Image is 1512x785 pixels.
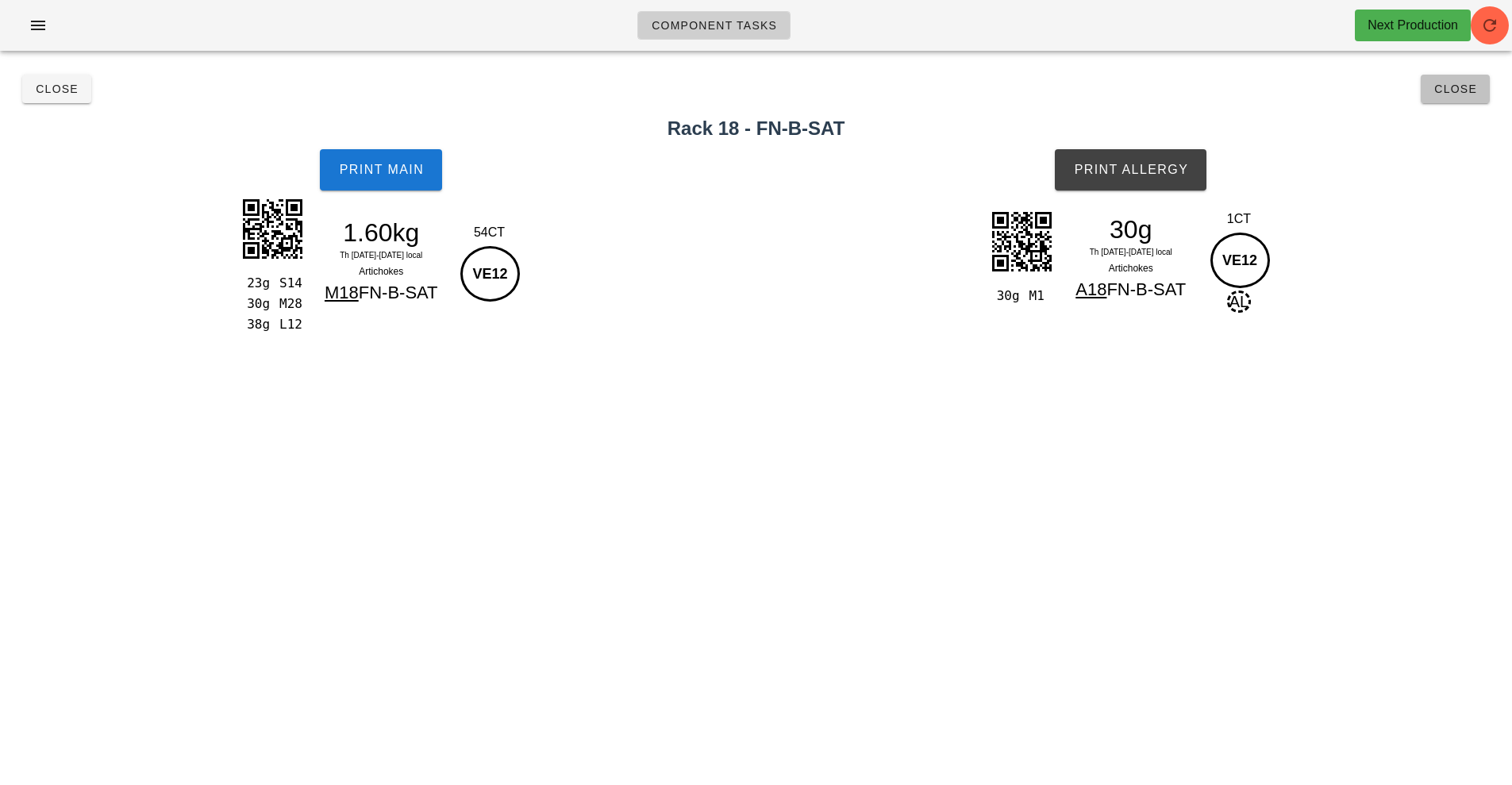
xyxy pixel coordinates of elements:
button: Close [22,75,91,103]
span: Component Tasks [651,19,777,32]
button: Print Main [320,149,442,190]
span: Th [DATE]-[DATE] local [1090,248,1172,256]
span: Th [DATE]-[DATE] local [340,251,422,260]
div: 30g [990,286,1022,306]
div: L12 [273,314,306,335]
span: Print Main [338,163,424,177]
div: Artichokes [1062,260,1200,276]
span: A18 [1075,279,1106,299]
span: Close [1433,83,1477,95]
div: Artichokes [312,264,450,279]
span: FN-B-SAT [359,283,438,302]
div: M28 [273,294,306,314]
div: 1.60kg [312,221,450,244]
h2: Rack 18 - FN-B-SAT [10,114,1502,143]
div: Next Production [1368,16,1458,35]
span: AL [1227,291,1251,313]
div: 30g [1062,217,1200,241]
div: 38g [240,314,273,335]
button: Print Allergy [1055,149,1206,190]
div: 30g [240,294,273,314]
div: 1CT [1206,210,1272,229]
span: Print Allergy [1073,163,1188,177]
span: Close [35,83,79,95]
div: VE12 [460,246,520,302]
span: M18 [325,283,359,302]
span: FN-B-SAT [1106,279,1186,299]
img: pXAL+9h4QQ8fnjJ3zqz0PIhENeS6t7BbkYkvVJnrMKSqVliBB1EzWeAEYadmkLxteu1T6j5hlCxN+ADCFFmauVp9ogiV+h5CG... [233,189,312,268]
div: S14 [273,273,306,294]
div: VE12 [1210,233,1270,288]
div: 54CT [456,223,522,242]
a: Component Tasks [637,11,791,40]
img: exrBVJJ3aLOKWAgc9qmZjaQlGxzDxnInLapmQ0kJdvcQwYyp21qZgNJyTb3kIHMaZua2UBSss09ZCBz2qZmNpCUbHMPfQPwgb... [982,202,1061,281]
button: Close [1421,75,1490,103]
div: 23g [240,273,273,294]
div: M1 [1023,286,1056,306]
